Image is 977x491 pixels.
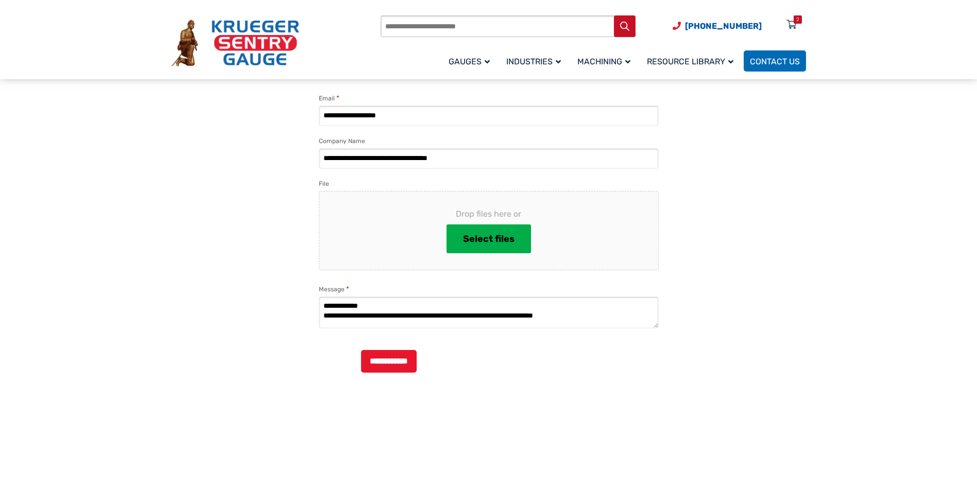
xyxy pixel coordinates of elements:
div: 2 [796,15,799,24]
a: Industries [500,49,571,73]
span: Gauges [449,57,490,66]
img: Krueger Sentry Gauge [172,20,299,67]
a: Phone Number (920) 434-8860 [673,20,762,32]
span: [PHONE_NUMBER] [685,21,762,31]
label: Email [319,93,339,103]
span: Resource Library [647,57,733,66]
button: select files, file [447,224,531,253]
span: Drop files here or [336,208,642,220]
span: Industries [506,57,561,66]
a: Machining [571,49,641,73]
span: Machining [577,57,630,66]
a: Contact Us [744,50,806,72]
span: Contact Us [750,57,800,66]
label: File [319,179,329,189]
label: Company Name [319,136,365,146]
label: Message [319,284,349,294]
a: Resource Library [641,49,744,73]
a: Gauges [442,49,500,73]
